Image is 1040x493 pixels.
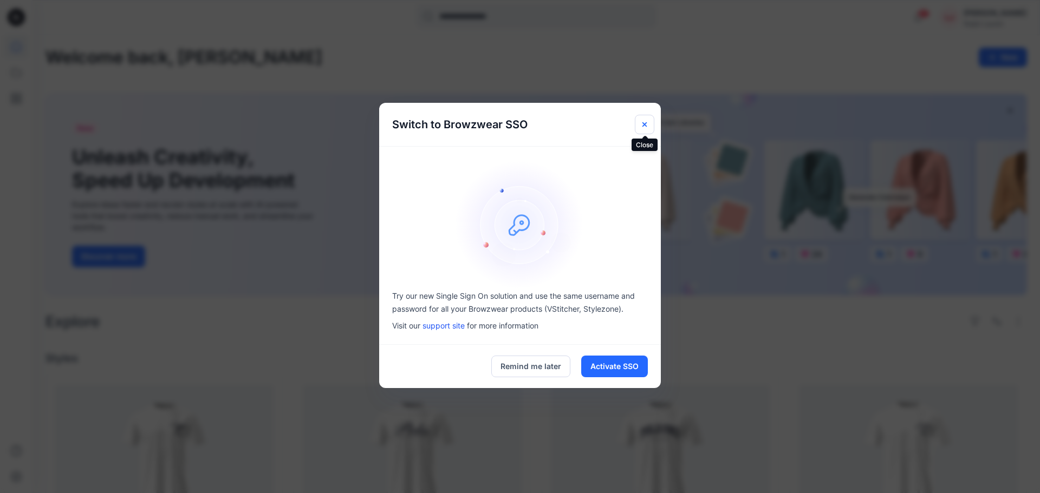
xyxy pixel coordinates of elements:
p: Visit our for more information [392,320,648,331]
img: onboarding-sz2.46497b1a466840e1406823e529e1e164.svg [455,160,585,290]
button: Close [635,115,654,134]
button: Activate SSO [581,356,648,377]
p: Try our new Single Sign On solution and use the same username and password for all your Browzwear... [392,290,648,315]
a: support site [422,321,465,330]
h5: Switch to Browzwear SSO [379,103,541,146]
button: Remind me later [491,356,570,377]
